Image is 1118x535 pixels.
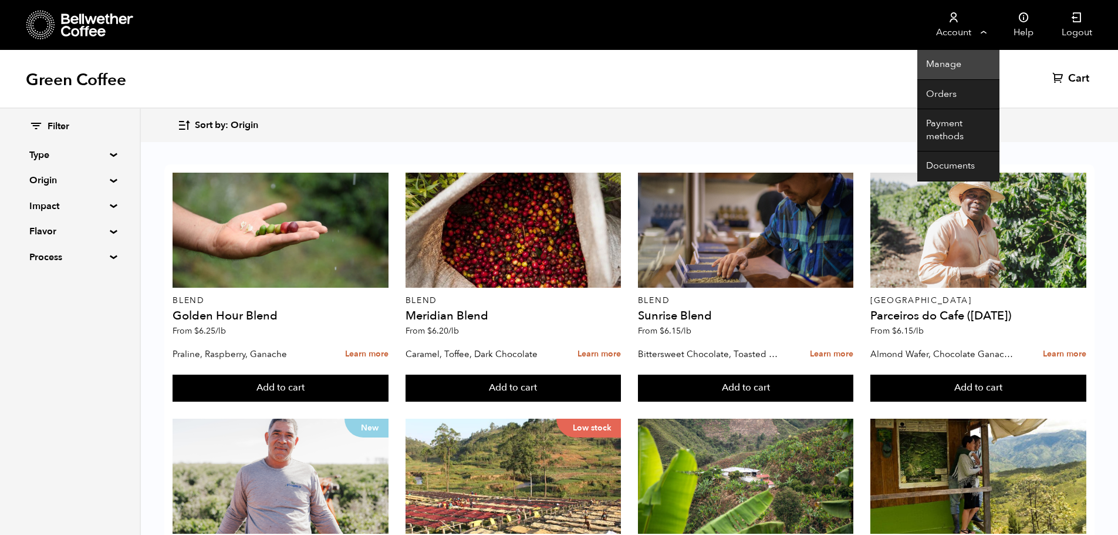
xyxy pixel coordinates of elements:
[406,375,622,402] button: Add to cart
[660,325,664,337] span: $
[917,109,999,152] a: Payment methods
[173,419,389,534] a: New
[577,342,621,367] a: Learn more
[638,325,691,337] span: From
[173,310,389,322] h4: Golden Hour Blend
[870,345,1017,363] p: Almond Wafer, Chocolate Ganache, Bing Cherry
[29,224,110,238] summary: Flavor
[29,148,110,162] summary: Type
[913,325,924,337] span: /lb
[660,325,691,337] bdi: 6.15
[917,50,999,80] a: Manage
[29,250,110,264] summary: Process
[870,375,1086,402] button: Add to cart
[427,325,459,337] bdi: 6.20
[1068,72,1089,86] span: Cart
[173,325,226,337] span: From
[917,152,999,181] a: Documents
[406,419,622,534] a: Low stock
[26,69,126,90] h1: Green Coffee
[638,345,785,363] p: Bittersweet Chocolate, Toasted Marshmallow, Candied Orange, Praline
[406,345,552,363] p: Caramel, Toffee, Dark Chocolate
[48,120,69,133] span: Filter
[638,375,854,402] button: Add to cart
[870,297,1086,305] p: [GEOGRAPHIC_DATA]
[215,325,226,337] span: /lb
[892,325,924,337] bdi: 6.15
[173,297,389,305] p: Blend
[427,325,432,337] span: $
[1052,72,1092,86] a: Cart
[173,345,319,363] p: Praline, Raspberry, Ganache
[556,419,621,438] p: Low stock
[638,297,854,305] p: Blend
[892,325,897,337] span: $
[345,342,389,367] a: Learn more
[870,310,1086,322] h4: Parceiros do Cafe ([DATE])
[195,119,258,132] span: Sort by: Origin
[638,310,854,322] h4: Sunrise Blend
[194,325,226,337] bdi: 6.25
[344,419,389,438] p: New
[194,325,199,337] span: $
[29,199,110,213] summary: Impact
[406,310,622,322] h4: Meridian Blend
[406,297,622,305] p: Blend
[177,112,258,139] button: Sort by: Origin
[406,325,459,337] span: From
[448,325,459,337] span: /lb
[810,342,853,367] a: Learn more
[681,325,691,337] span: /lb
[29,173,110,187] summary: Origin
[870,325,924,337] span: From
[1043,342,1086,367] a: Learn more
[173,375,389,402] button: Add to cart
[917,80,999,110] a: Orders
